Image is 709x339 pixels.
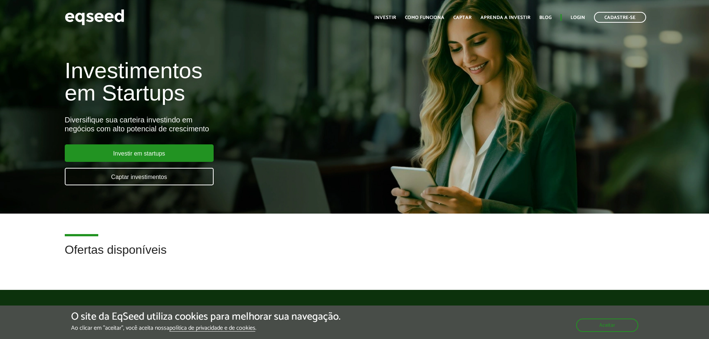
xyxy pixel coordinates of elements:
img: EqSeed [65,7,124,27]
p: Ao clicar em "aceitar", você aceita nossa . [71,324,341,332]
a: Investir em startups [65,144,214,162]
button: Aceitar [576,319,638,332]
a: Cadastre-se [594,12,646,23]
div: Diversifique sua carteira investindo em negócios com alto potencial de crescimento [65,115,408,133]
a: Captar [453,15,472,20]
a: Blog [539,15,552,20]
h5: O site da EqSeed utiliza cookies para melhorar sua navegação. [71,311,341,323]
a: Como funciona [405,15,444,20]
h1: Investimentos em Startups [65,60,408,104]
a: Login [571,15,585,20]
a: Aprenda a investir [480,15,530,20]
a: política de privacidade e de cookies [169,325,255,332]
h2: Ofertas disponíveis [65,243,645,268]
a: Captar investimentos [65,168,214,185]
a: Investir [374,15,396,20]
